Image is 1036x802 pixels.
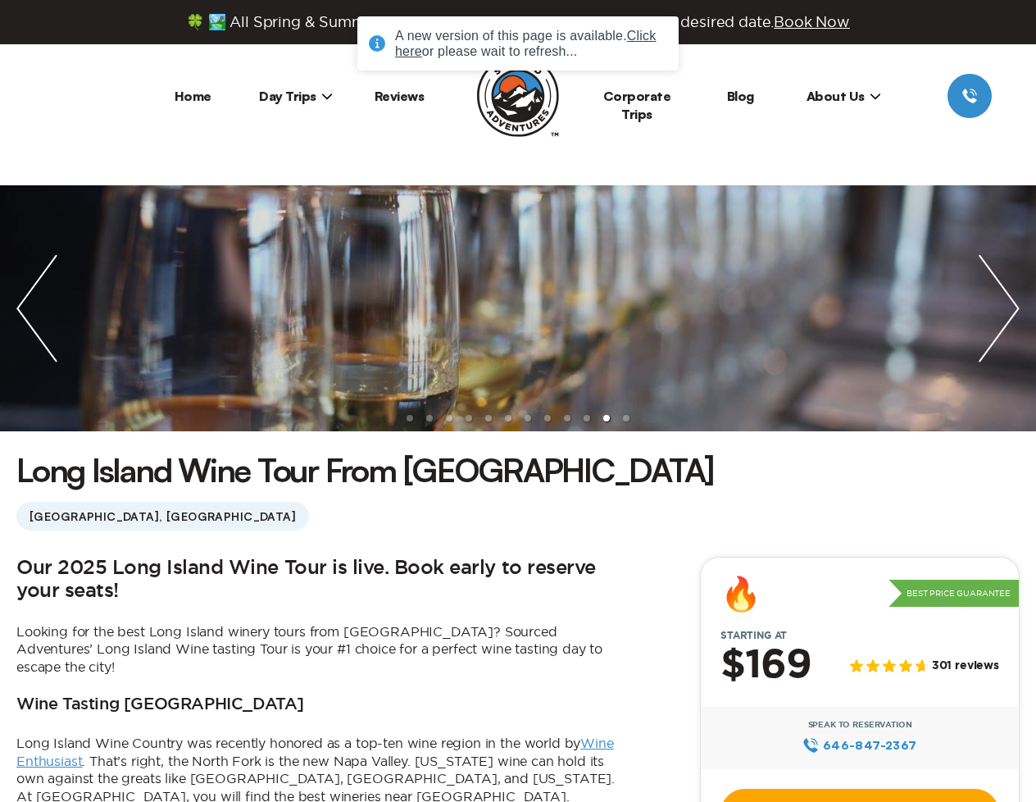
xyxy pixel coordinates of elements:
[16,448,714,492] h1: Long Island Wine Tour From [GEOGRAPHIC_DATA]
[395,29,657,58] u: Click here
[807,88,881,104] span: About Us
[584,415,590,422] li: slide item 10
[774,14,850,30] span: Book Now
[720,645,811,687] h2: $169
[623,415,629,422] li: slide item 12
[808,720,912,730] span: Speak to Reservation
[505,415,511,422] li: slide item 6
[603,88,671,122] a: Corporate Trips
[407,415,413,422] li: slide item 1
[603,415,610,422] li: slide item 11
[175,88,211,104] a: Home
[16,557,626,604] h2: Our 2025 Long Island Wine Tour is live. Book early to reserve your seats!
[823,736,917,754] span: 646‍-847‍-2367
[16,502,309,531] span: [GEOGRAPHIC_DATA], [GEOGRAPHIC_DATA]
[802,736,916,754] a: 646‍-847‍-2367
[485,415,492,422] li: slide item 5
[16,623,626,677] p: Looking for the best Long Island winery tours from [GEOGRAPHIC_DATA]? Sourced Adventures’ Long Is...
[16,736,614,768] a: Wine Enthusiast
[186,13,850,31] span: 🍀 🏞️ All Spring & Summer Trips are Live! Book early to reserve your desired date.
[375,88,425,104] a: Reviews
[701,630,807,641] span: Starting at
[932,659,999,673] span: 301 reviews
[259,88,333,104] span: Day Trips
[446,415,452,422] li: slide item 3
[395,29,657,58] span: A new version of this page is available. or please wait to refresh...
[888,580,1019,608] p: Best Price Guarantee
[16,695,304,715] h3: Wine Tasting [GEOGRAPHIC_DATA]
[962,185,1036,431] img: next slide / item
[426,415,433,422] li: slide item 2
[477,55,559,137] img: Sourced Adventures company logo
[727,88,754,104] a: Blog
[466,415,472,422] li: slide item 4
[564,415,570,422] li: slide item 9
[525,415,531,422] li: slide item 7
[544,415,551,422] li: slide item 8
[720,577,761,610] div: 🔥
